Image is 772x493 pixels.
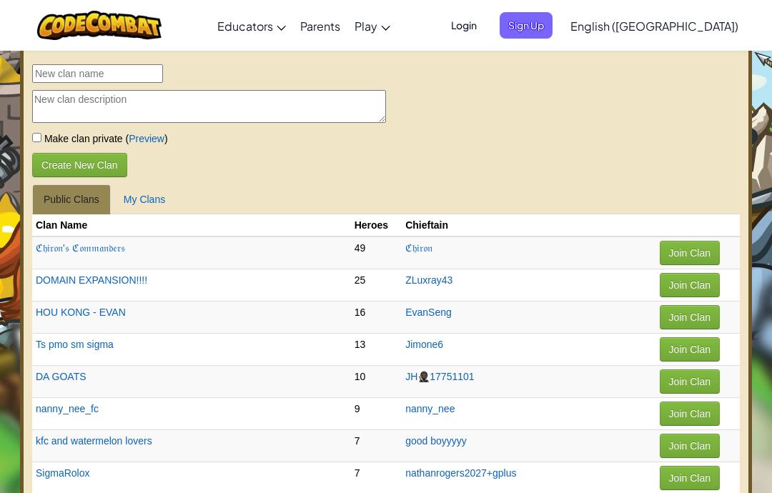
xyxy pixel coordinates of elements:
a: Play [347,6,397,45]
img: CodeCombat logo [37,11,162,40]
th: Clan Name [32,214,351,236]
span: Play [355,19,377,34]
a: ZLuxray43 [405,274,452,286]
a: nanny_nee_fc [36,403,99,414]
input: New clan name [32,64,163,83]
button: Sign Up [500,12,553,39]
a: good boyyyyy [405,435,467,447]
a: ℭ𝔥𝔦𝔯𝔬𝔫'𝔰 ℭ𝔬𝔪𝔪𝔞𝔫𝔡𝔢𝔯𝔰 [36,242,125,254]
button: Join Clan [660,369,720,394]
span: ) [164,133,168,144]
a: nathanrogers2027+gplus [405,467,516,479]
a: JH🥷🏿17751101 [405,371,474,382]
a: DA GOATS [36,371,86,382]
a: Public Clans [32,184,111,214]
a: Educators [210,6,293,45]
button: Join Clan [660,337,720,362]
th: Chieftain [402,214,655,236]
a: English ([GEOGRAPHIC_DATA]) [563,6,746,45]
button: Join Clan [660,273,720,297]
button: Join Clan [660,434,720,458]
span: Make clan private [41,133,123,144]
button: Join Clan [660,241,720,265]
button: Join Clan [660,466,720,490]
button: Join Clan [660,402,720,426]
a: EvanSeng [405,307,452,318]
th: Heroes [351,214,402,236]
a: ℭ𝔥𝔦𝔯𝔬𝔫 [405,242,432,254]
a: DOMAIN EXPANSION!!!! [36,274,147,286]
td: 9 [351,398,402,430]
button: Login [442,12,485,39]
span: ( [123,133,129,144]
td: 10 [351,366,402,398]
a: nanny_nee [405,403,455,414]
button: Join Clan [660,305,720,329]
a: Preview [129,133,164,144]
td: 49 [351,236,402,269]
a: HOU KONG - EVAN [36,307,126,318]
td: 25 [351,269,402,302]
td: 13 [351,334,402,366]
a: SigmaRolox [36,467,89,479]
button: Create New Clan [32,153,127,177]
a: Parents [293,6,347,45]
a: kfc and watermelon lovers [36,435,152,447]
span: English ([GEOGRAPHIC_DATA]) [570,19,738,34]
a: Ts pmo sm sigma [36,339,114,350]
a: Jimone6 [405,339,443,350]
td: 7 [351,430,402,462]
a: My Clans [112,184,177,214]
td: 16 [351,302,402,334]
span: Educators [217,19,273,34]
